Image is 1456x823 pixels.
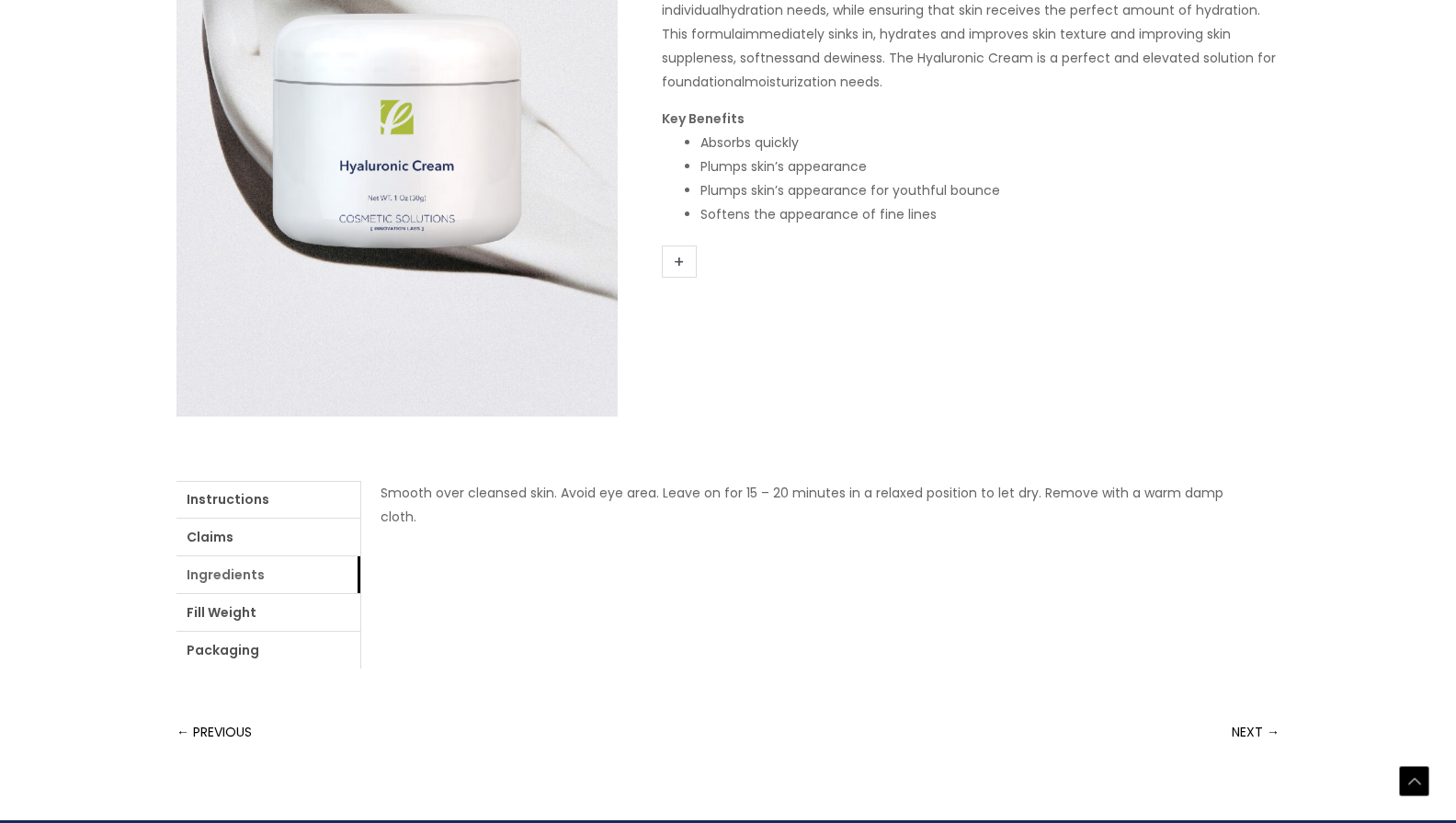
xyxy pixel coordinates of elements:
[176,481,360,518] a: Instructions
[176,556,360,593] a: Ingredients
[176,594,360,631] a: Fill Weight
[662,109,745,128] strong: Key Benefits
[700,202,1280,226] li: Softens the appearance of fine lines
[176,519,360,555] a: Claims
[176,714,252,750] a: ← PREVIOUS
[700,154,1280,178] li: Plumps skin’s appearance
[700,131,1280,154] li: Absorbs quickly
[176,632,360,669] a: Packaging
[1232,714,1280,750] a: NEXT →
[662,25,1231,67] span: immediately sinks in, hydrates and improves skin texture and improving skin suppleness, softness
[381,481,1260,529] p: Smooth over cleansed skin. Avoid eye area. Leave on for 15 – 20 minutes in a relaxed position to ...
[662,246,697,278] a: +
[700,178,1280,202] li: Plumps skin’s appearance for youthful bounce
[745,73,882,91] span: moisturization needs.
[662,49,1276,91] span: and dewiness. The Hyaluronic Cream is a perfect and elevated solution for foundational
[662,1,1260,43] span: hydration needs, while ensuring that skin receives the perfect amount of hydration. This formula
